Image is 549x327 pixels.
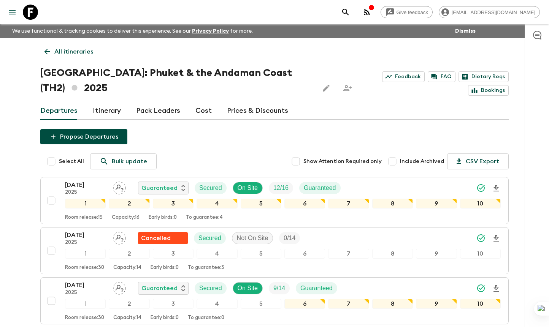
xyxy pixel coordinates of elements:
[109,199,149,209] div: 2
[372,199,413,209] div: 8
[381,6,433,18] a: Give feedback
[199,284,222,293] p: Secured
[40,177,509,224] button: [DATE]2025Assign pack leaderGuaranteedSecuredOn SiteTrip FillGuaranteed12345678910Room release:15...
[199,183,222,193] p: Secured
[188,315,224,321] p: To guarantee: 0
[304,183,336,193] p: Guaranteed
[112,157,147,166] p: Bulk update
[40,227,509,274] button: [DATE]2025Assign pack leaderFlash Pack cancellationSecuredNot On SiteTrip Fill12345678910Room rel...
[416,249,457,259] div: 9
[400,158,444,165] span: Include Archived
[141,234,171,243] p: Cancelled
[195,182,227,194] div: Secured
[65,180,107,190] p: [DATE]
[109,249,149,259] div: 2
[65,290,107,296] p: 2025
[90,153,157,169] a: Bulk update
[65,265,104,271] p: Room release: 30
[197,249,237,259] div: 4
[109,299,149,309] div: 2
[227,102,288,120] a: Prices & Discounts
[197,299,237,309] div: 4
[238,284,258,293] p: On Site
[5,5,20,20] button: menu
[428,71,455,82] a: FAQ
[195,282,227,294] div: Secured
[328,249,369,259] div: 7
[279,232,300,244] div: Trip Fill
[65,299,106,309] div: 1
[284,249,325,259] div: 6
[241,249,281,259] div: 5
[233,182,263,194] div: On Site
[241,299,281,309] div: 5
[192,28,229,34] a: Privacy Policy
[141,183,178,193] p: Guaranteed
[459,71,509,82] a: Dietary Reqs
[59,158,84,165] span: Select All
[65,281,107,290] p: [DATE]
[188,265,224,271] p: To guarantee: 3
[40,129,127,144] button: Propose Departures
[284,234,295,243] p: 0 / 14
[198,234,221,243] p: Secured
[460,299,501,309] div: 10
[138,232,188,244] div: Flash Pack cancellation
[113,184,126,190] span: Assign pack leader
[136,102,180,120] a: Pack Leaders
[372,299,413,309] div: 8
[186,215,223,221] p: To guarantee: 4
[40,65,313,96] h1: [GEOGRAPHIC_DATA]: Phuket & the Andaman Coast (TH2) 2025
[54,47,93,56] p: All itineraries
[113,315,141,321] p: Capacity: 14
[273,284,285,293] p: 9 / 14
[492,184,501,193] svg: Download Onboarding
[65,240,107,246] p: 2025
[447,153,509,169] button: CSV Export
[40,44,97,59] a: All itineraries
[93,102,121,120] a: Itinerary
[113,265,141,271] p: Capacity: 14
[468,85,509,96] a: Bookings
[328,199,369,209] div: 7
[319,81,334,96] button: Edit this itinerary
[153,249,194,259] div: 3
[492,284,501,293] svg: Download Onboarding
[273,183,289,193] p: 12 / 16
[372,249,413,259] div: 8
[40,102,78,120] a: Departures
[65,190,107,196] p: 2025
[233,282,263,294] div: On Site
[113,234,126,240] span: Assign pack leader
[460,249,501,259] div: 10
[112,215,140,221] p: Capacity: 16
[9,24,256,38] p: We use functional & tracking cookies to deliver this experience. See our for more.
[237,234,268,243] p: Not On Site
[269,182,293,194] div: Trip Fill
[476,183,486,193] svg: Synced Successfully
[460,199,501,209] div: 10
[141,284,178,293] p: Guaranteed
[416,199,457,209] div: 9
[303,158,382,165] span: Show Attention Required only
[453,26,478,36] button: Dismiss
[232,232,273,244] div: Not On Site
[392,9,432,15] span: Give feedback
[340,81,355,96] span: Share this itinerary
[382,71,425,82] a: Feedback
[153,299,194,309] div: 3
[476,284,486,293] svg: Synced Successfully
[338,5,353,20] button: search adventures
[284,299,325,309] div: 6
[65,315,104,321] p: Room release: 30
[284,199,325,209] div: 6
[241,199,281,209] div: 5
[153,199,194,209] div: 3
[492,234,501,243] svg: Download Onboarding
[447,9,539,15] span: [EMAIL_ADDRESS][DOMAIN_NAME]
[300,284,333,293] p: Guaranteed
[149,215,177,221] p: Early birds: 0
[40,277,509,324] button: [DATE]2025Assign pack leaderGuaranteedSecuredOn SiteTrip FillGuaranteed12345678910Room release:30...
[194,232,226,244] div: Secured
[151,265,179,271] p: Early birds: 0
